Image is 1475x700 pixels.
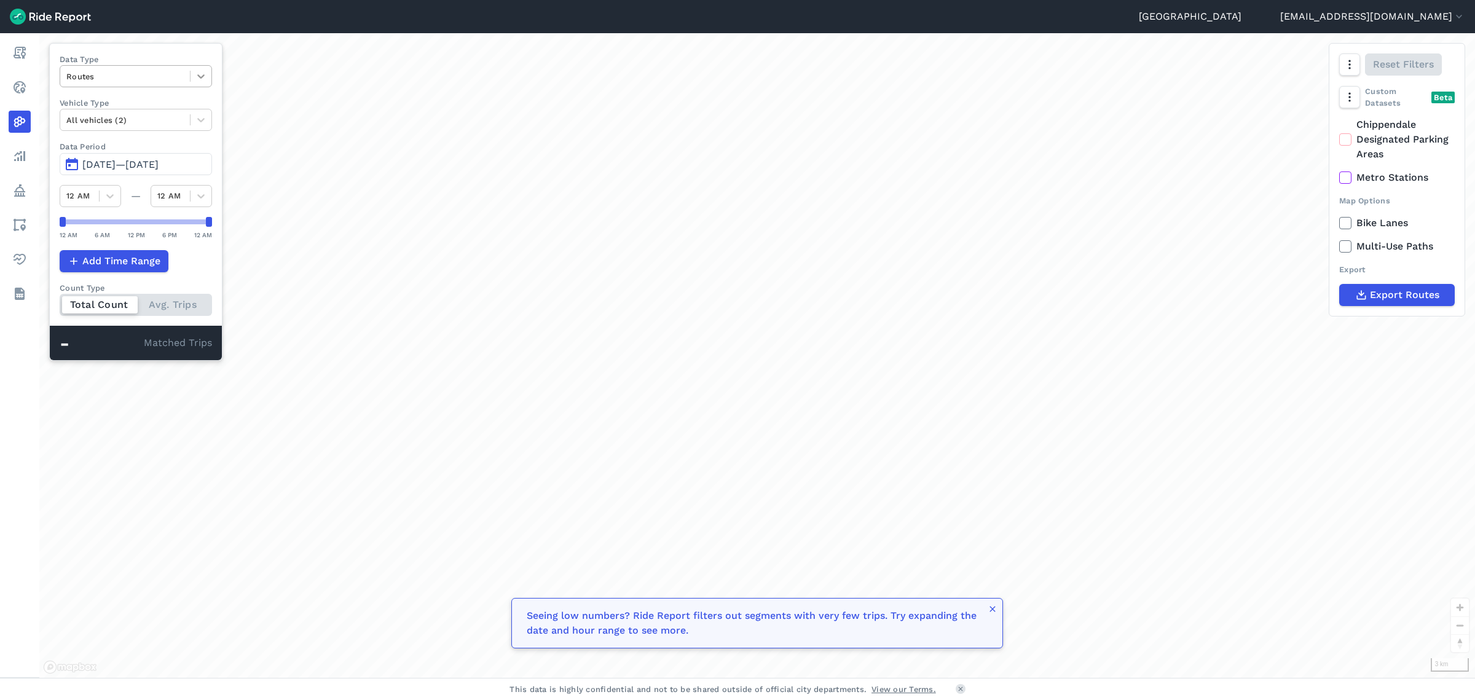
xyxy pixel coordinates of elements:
[1339,195,1455,206] div: Map Options
[9,248,31,270] a: Health
[82,159,159,170] span: [DATE]—[DATE]
[1373,57,1434,72] span: Reset Filters
[39,33,1475,678] div: loading
[1139,9,1241,24] a: [GEOGRAPHIC_DATA]
[9,111,31,133] a: Heatmaps
[1339,216,1455,230] label: Bike Lanes
[60,141,212,152] label: Data Period
[871,683,936,695] a: View our Terms.
[82,254,160,269] span: Add Time Range
[1339,85,1455,109] div: Custom Datasets
[128,229,145,240] div: 12 PM
[60,153,212,175] button: [DATE]—[DATE]
[1339,239,1455,254] label: Multi-Use Paths
[1431,92,1455,103] div: Beta
[9,179,31,202] a: Policy
[1280,9,1465,24] button: [EMAIL_ADDRESS][DOMAIN_NAME]
[121,189,151,203] div: —
[9,214,31,236] a: Areas
[1365,53,1442,76] button: Reset Filters
[50,326,222,360] div: Matched Trips
[60,53,212,65] label: Data Type
[1339,170,1455,185] label: Metro Stations
[162,229,177,240] div: 6 PM
[194,229,212,240] div: 12 AM
[60,250,168,272] button: Add Time Range
[9,283,31,305] a: Datasets
[9,76,31,98] a: Realtime
[60,97,212,109] label: Vehicle Type
[95,229,110,240] div: 6 AM
[60,282,212,294] div: Count Type
[1339,284,1455,306] button: Export Routes
[1339,117,1455,162] label: Chippendale Designated Parking Areas
[1370,288,1439,302] span: Export Routes
[60,229,77,240] div: 12 AM
[9,42,31,64] a: Report
[1339,264,1455,275] div: Export
[10,9,91,25] img: Ride Report
[60,336,144,352] div: -
[9,145,31,167] a: Analyze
